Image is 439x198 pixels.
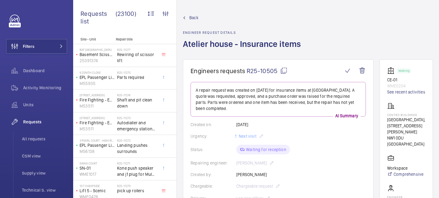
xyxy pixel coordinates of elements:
p: [STREET_ADDRESS] [80,93,115,97]
p: M53511 [80,103,115,109]
h2: R25-11274 [117,93,157,97]
p: Swan Court [80,161,115,165]
p: Lift 5 - Scenic [80,188,115,194]
h2: R25-11272 [117,139,157,142]
p: 3 Pearl Court - High Risk Building [80,139,115,142]
span: Engineers requests [191,67,245,75]
h2: R25-11275 [117,71,157,74]
p: Workspace [387,165,423,171]
p: BAT [GEOGRAPHIC_DATA] [80,48,115,51]
h2: Engineer request details [183,30,305,35]
p: M55935 [80,80,115,87]
p: EPL Passenger Lift No 1 [80,142,115,148]
span: Requests list [80,10,116,25]
p: EPL Passenger Lift [80,74,115,80]
p: A repair request was created on [DATE] for insurance items at [GEOGRAPHIC_DATA]. A quote was requ... [196,87,361,111]
span: CSM view [22,153,67,159]
span: Rewiring of scissor lift [117,51,157,64]
p: 25391374 [80,58,115,64]
h2: R25-11273 [117,116,157,120]
p: M53511 [80,126,115,132]
span: Autodialler and emergency stations not working [117,120,157,132]
h1: Atelier house - Insurance items [183,38,305,59]
p: [STREET_ADDRESS] [80,116,115,120]
span: Parts required [117,74,157,80]
span: All requests [22,136,67,142]
span: Dashboard [23,68,67,74]
a: Comprehensive [387,171,423,177]
p: Fire Fighting - EPL Passenger Lift [80,97,115,103]
span: pick up rollers [117,188,157,194]
span: R25-10505 [247,67,287,75]
span: Shaft and pit clean down [117,97,157,109]
span: Landing pushes surrounds [117,142,157,154]
span: Filters [23,43,34,49]
p: WME0204 [387,83,425,89]
span: Supply view [22,170,67,176]
p: WME1017 [80,171,115,177]
a: See recent activities [387,89,425,95]
button: Filters [6,39,67,54]
p: Working [398,70,409,72]
p: Site - Unit [73,37,113,41]
p: CE-01 [387,77,425,83]
p: 9 Zenith Close [80,71,115,74]
span: Back [189,15,198,21]
span: Technical S. view [22,187,67,193]
img: elevator.svg [387,67,397,74]
h2: R25-11270 [117,184,157,188]
p: AI Summary [333,113,361,119]
p: SN-01 [80,165,115,171]
p: 107 Cheapside [80,184,115,188]
span: Requests [23,119,67,125]
p: Centro Buildings [387,113,425,117]
span: Activity Monitoring [23,85,67,91]
p: Fire Fighting - EPL Passenger Lift [80,120,115,126]
span: Kone push speaker and j1 plug for Mul board [117,165,157,177]
span: Units [23,102,67,108]
p: Repair title [116,37,156,41]
p: [GEOGRAPHIC_DATA], [STREET_ADDRESS][PERSON_NAME] [387,117,425,135]
p: M56138 [80,148,115,154]
h2: R25-11277 [117,48,157,51]
h2: R25-11271 [117,161,157,165]
p: NW1 0DU [GEOGRAPHIC_DATA] [387,135,425,147]
p: Basement Scissor Lift [80,51,115,58]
